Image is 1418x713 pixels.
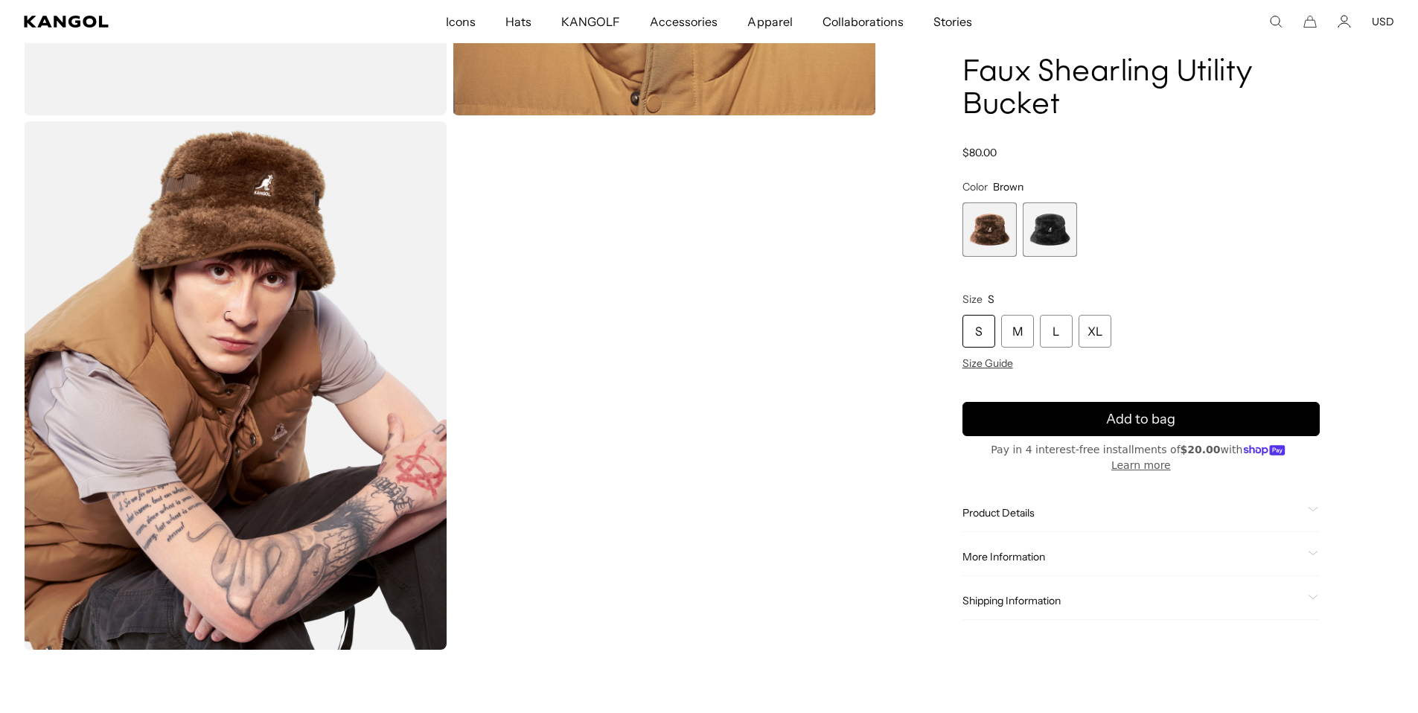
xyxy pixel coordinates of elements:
[962,594,1302,607] span: Shipping Information
[962,506,1302,519] span: Product Details
[962,292,983,306] span: Size
[24,16,295,28] a: Kangol
[1001,315,1034,348] div: M
[988,292,994,306] span: S
[962,202,1017,257] label: Brown
[1023,202,1077,257] label: Black
[1372,15,1394,28] button: USD
[962,315,995,348] div: S
[1079,315,1111,348] div: XL
[962,202,1017,257] div: 1 of 2
[962,402,1320,436] button: Add to bag
[1303,15,1317,28] button: Cart
[1106,409,1175,429] span: Add to bag
[24,121,447,650] img: brown
[993,180,1023,194] span: Brown
[962,57,1320,122] h1: Faux Shearling Utility Bucket
[962,550,1302,563] span: More Information
[962,146,997,159] span: $80.00
[1338,15,1351,28] a: Account
[1269,15,1283,28] summary: Search here
[962,356,1013,370] span: Size Guide
[962,180,988,194] span: Color
[1040,315,1073,348] div: L
[1023,202,1077,257] div: 2 of 2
